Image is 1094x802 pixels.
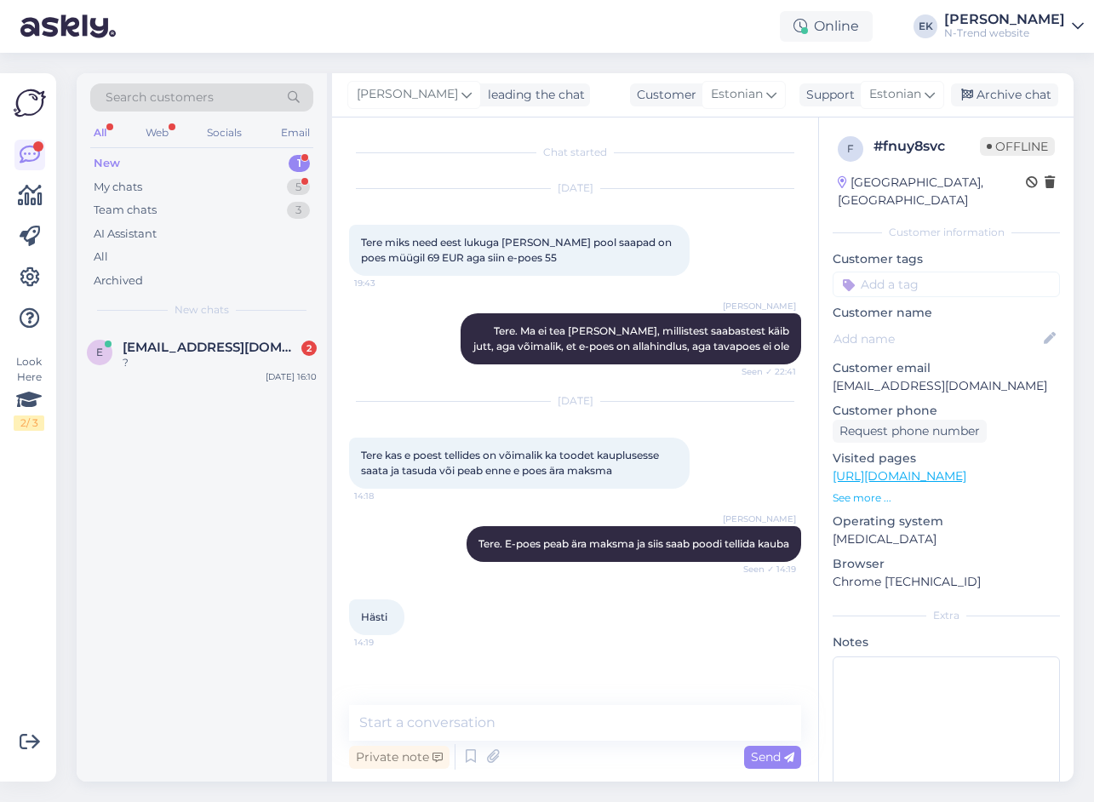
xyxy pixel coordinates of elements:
div: 1 [289,155,310,172]
p: Operating system [833,513,1060,530]
div: AI Assistant [94,226,157,243]
span: Seen ✓ 22:41 [732,365,796,378]
span: egepohlak27@gmail.com [123,340,300,355]
div: Archived [94,272,143,289]
div: New [94,155,120,172]
div: Archive chat [951,83,1058,106]
span: Tere. E-poes peab ära maksma ja siis saab poodi tellida kauba [478,537,789,550]
div: N-Trend website [944,26,1065,40]
span: f [847,142,854,155]
div: EK [914,14,937,38]
p: Customer name [833,304,1060,322]
p: Chrome [TECHNICAL_ID] [833,573,1060,591]
span: 14:18 [354,490,418,502]
p: Customer email [833,359,1060,377]
div: Team chats [94,202,157,219]
div: All [94,249,108,266]
div: 5 [287,179,310,196]
span: Offline [980,137,1055,156]
div: [DATE] 16:10 [266,370,317,383]
span: [PERSON_NAME] [723,513,796,525]
img: Askly Logo [14,87,46,119]
input: Add name [833,329,1040,348]
div: 2 [301,341,317,356]
span: 19:43 [354,277,418,289]
p: Visited pages [833,450,1060,467]
div: Web [142,122,172,144]
p: Customer tags [833,250,1060,268]
span: Estonian [711,85,763,104]
div: Customer information [833,225,1060,240]
input: Add a tag [833,272,1060,297]
p: Browser [833,555,1060,573]
span: e [96,346,103,358]
div: Chat started [349,145,801,160]
div: Private note [349,746,450,769]
div: leading the chat [481,86,585,104]
div: All [90,122,110,144]
a: [URL][DOMAIN_NAME] [833,468,966,484]
div: [DATE] [349,393,801,409]
div: Customer [630,86,696,104]
div: [DATE] [349,180,801,196]
div: ? [123,355,317,370]
p: Notes [833,633,1060,651]
span: Hästi [361,610,387,623]
div: 2 / 3 [14,415,44,431]
p: See more ... [833,490,1060,506]
span: Tere. Ma ei tea [PERSON_NAME], millistest saabastest käib jutt, aga võimalik, et e-poes on allahi... [473,324,792,352]
span: 14:19 [354,636,418,649]
div: # fnuy8svc [873,136,980,157]
div: Look Here [14,354,44,431]
div: My chats [94,179,142,196]
div: Request phone number [833,420,987,443]
div: Online [780,11,873,42]
span: Send [751,749,794,765]
span: Tere miks need eest lukuga [PERSON_NAME] pool saapad on poes müügil 69 EUR aga siin e-poes 55 [361,236,674,264]
div: [PERSON_NAME] [944,13,1065,26]
span: Estonian [869,85,921,104]
div: Socials [203,122,245,144]
div: Support [799,86,855,104]
div: Extra [833,608,1060,623]
p: [MEDICAL_DATA] [833,530,1060,548]
p: Customer phone [833,402,1060,420]
span: [PERSON_NAME] [357,85,458,104]
span: Tere kas e poest tellides on võimalik ka toodet kauplusesse saata ja tasuda või peab enne e poes ... [361,449,662,477]
div: 3 [287,202,310,219]
p: [EMAIL_ADDRESS][DOMAIN_NAME] [833,377,1060,395]
span: Search customers [106,89,214,106]
div: [GEOGRAPHIC_DATA], [GEOGRAPHIC_DATA] [838,174,1026,209]
span: [PERSON_NAME] [723,300,796,312]
div: Email [278,122,313,144]
span: Seen ✓ 14:19 [732,563,796,576]
a: [PERSON_NAME]N-Trend website [944,13,1084,40]
span: New chats [175,302,229,318]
